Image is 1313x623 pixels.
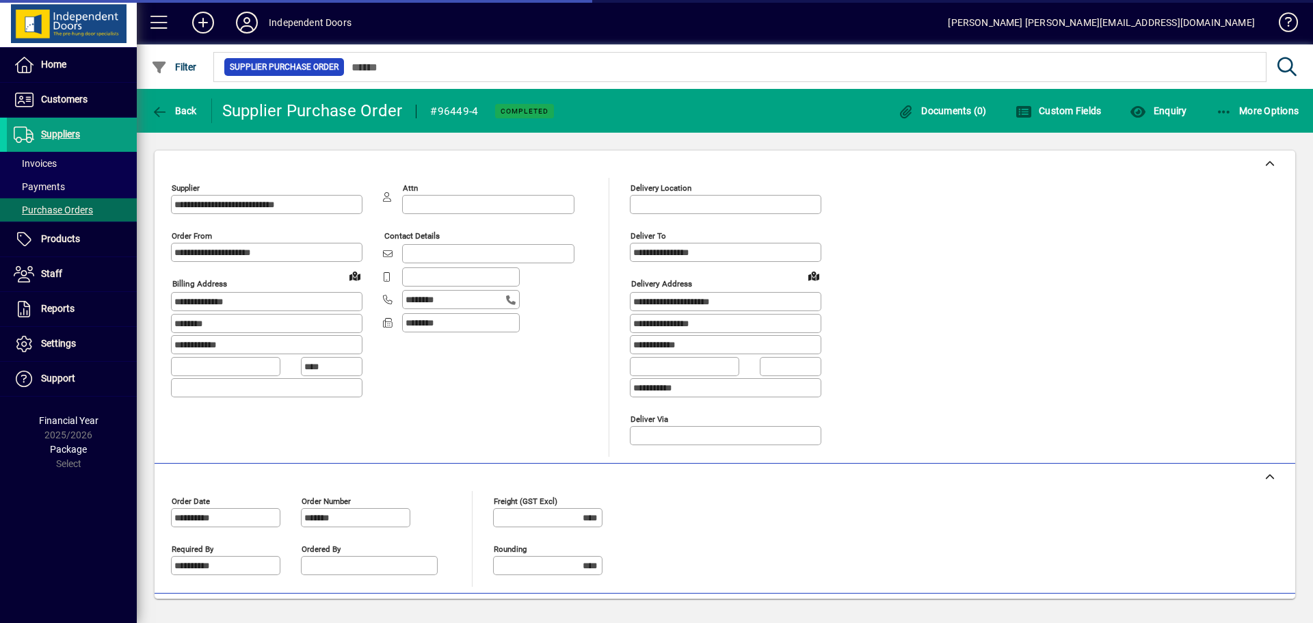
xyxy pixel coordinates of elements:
button: Documents (0) [894,98,990,123]
a: Customers [7,83,137,117]
a: Purchase Orders [7,198,137,222]
button: Filter [148,55,200,79]
mat-label: Supplier [172,183,200,193]
span: Support [41,373,75,384]
span: Reports [41,303,75,314]
mat-label: Rounding [494,544,527,553]
span: More Options [1216,105,1299,116]
span: Products [41,233,80,244]
div: #96449-4 [430,101,478,122]
a: Products [7,222,137,256]
button: Enquiry [1126,98,1190,123]
span: Staff [41,268,62,279]
span: Completed [501,107,548,116]
span: Package [50,444,87,455]
button: Back [148,98,200,123]
mat-label: Deliver via [631,414,668,423]
a: Staff [7,257,137,291]
span: Supplier Purchase Order [230,60,339,74]
a: Home [7,48,137,82]
a: Settings [7,327,137,361]
a: Payments [7,175,137,198]
span: Customers [41,94,88,105]
span: Financial Year [39,415,98,426]
a: Invoices [7,152,137,175]
mat-label: Order from [172,231,212,241]
a: Knowledge Base [1269,3,1296,47]
mat-label: Freight (GST excl) [494,496,557,505]
span: Payments [14,181,65,192]
mat-label: Deliver To [631,231,666,241]
mat-label: Delivery Location [631,183,691,193]
a: View on map [344,265,366,287]
mat-label: Ordered by [302,544,341,553]
span: Back [151,105,197,116]
mat-label: Order date [172,496,210,505]
span: Documents (0) [898,105,987,116]
span: Settings [41,338,76,349]
a: Support [7,362,137,396]
span: Home [41,59,66,70]
span: Enquiry [1130,105,1186,116]
div: Supplier Purchase Order [222,100,403,122]
button: Custom Fields [1012,98,1105,123]
span: Custom Fields [1016,105,1102,116]
mat-label: Attn [403,183,418,193]
a: Reports [7,292,137,326]
button: More Options [1212,98,1303,123]
mat-label: Order number [302,496,351,505]
app-page-header-button: Back [137,98,212,123]
a: View on map [803,265,825,287]
span: Suppliers [41,129,80,140]
span: Filter [151,62,197,72]
div: [PERSON_NAME] [PERSON_NAME][EMAIL_ADDRESS][DOMAIN_NAME] [948,12,1255,34]
span: Invoices [14,158,57,169]
mat-label: Required by [172,544,213,553]
span: Purchase Orders [14,204,93,215]
div: Independent Doors [269,12,352,34]
button: Profile [225,10,269,35]
button: Add [181,10,225,35]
